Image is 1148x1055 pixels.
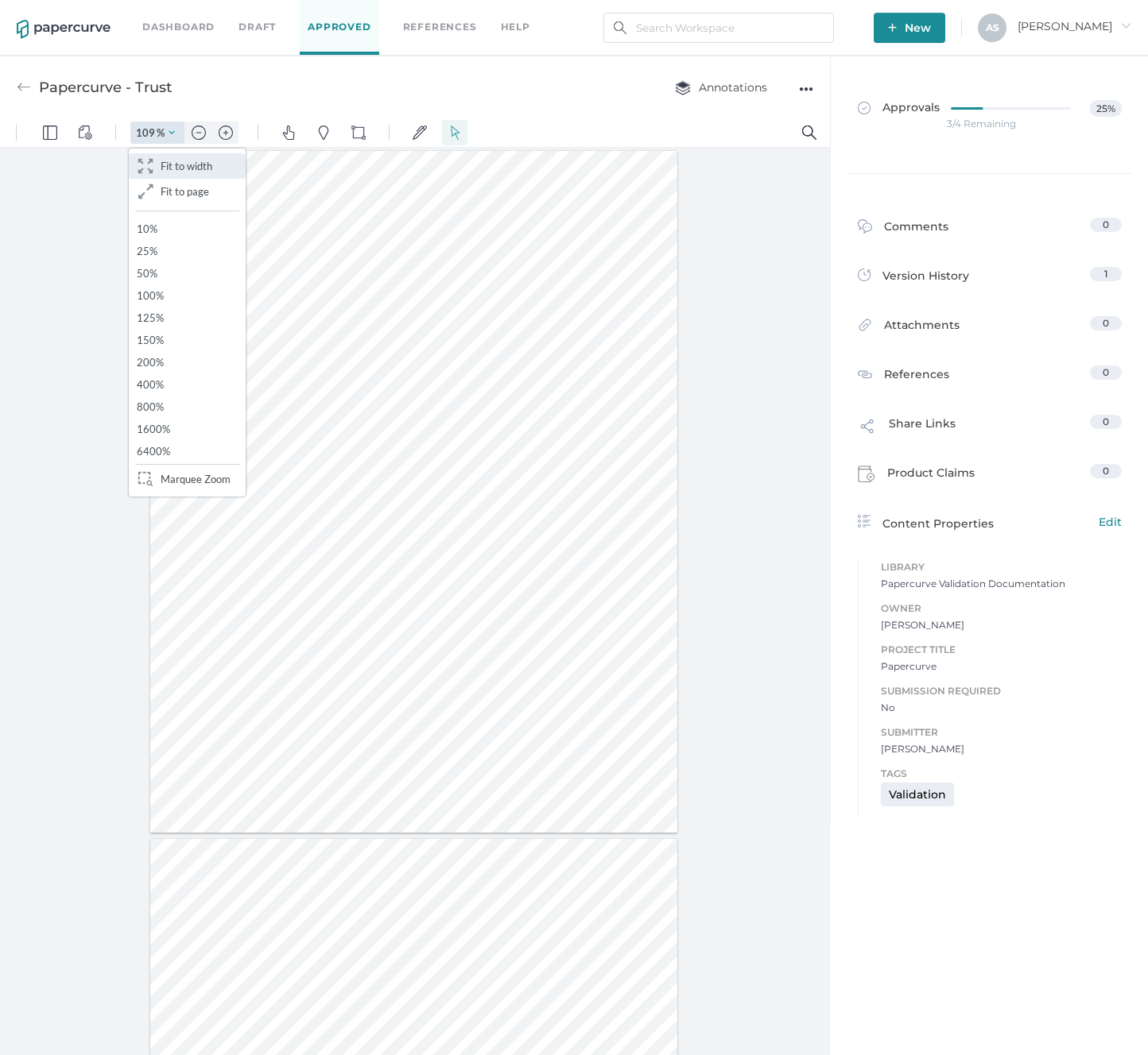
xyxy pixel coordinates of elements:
[858,316,960,341] div: Attachments
[603,13,834,43] input: Search Workspace
[858,415,1122,445] a: Share Links0
[858,218,948,242] div: Comments
[858,318,872,336] img: attachments-icon.0dd0e375.svg
[1103,415,1109,427] span: 0
[17,80,31,95] img: back-arrow-grey.72011ae3.svg
[161,41,212,54] span: Fit to width
[351,7,366,21] img: shapes-icon.svg
[129,30,246,378] div: Zoom Overlay
[129,145,246,164] button: 50%
[858,415,956,445] div: Share Links
[281,7,296,21] img: default-pan.svg
[129,279,246,298] button: 800%
[797,2,822,27] button: Search
[129,123,246,142] button: 25%
[874,13,945,43] button: New
[137,149,157,161] div: 50%
[675,80,691,95] img: annotation-layers.cc6d0e6b.svg
[316,7,331,21] img: default-pin.svg
[72,2,98,27] button: View Controls
[858,515,871,527] img: content-properties-icon.34d20aed.svg
[346,2,371,27] button: Shapes
[1103,218,1109,230] span: 0
[614,21,626,34] img: search.bf03fe8b.svg
[129,301,246,320] button: 1600%
[137,260,164,272] div: 400%
[1103,317,1109,329] span: 0
[881,600,1122,617] span: Owner
[1103,366,1109,378] span: 0
[858,416,877,440] img: share-link-icon.af96a55c.svg
[129,323,246,342] button: 6400%
[802,7,816,21] img: default-magnifying-glass.svg
[888,23,897,32] img: plus-white.e19ec114.svg
[39,72,172,102] div: Papercurve - Trust
[17,20,111,39] img: papercurve-logo-colour.7244d18c.svg
[129,257,246,276] button: 400%
[137,238,164,250] div: 200%
[858,365,949,386] div: References
[858,513,1122,532] div: Content Properties
[858,464,975,488] div: Product Claims
[219,7,233,21] img: default-plus.svg
[858,267,969,289] div: Version History
[129,212,246,231] button: 150%
[276,2,301,27] button: Pan
[129,234,246,253] button: 200%
[403,18,477,36] a: References
[137,304,170,317] div: 1600%
[43,7,57,21] img: default-leftsidepanel.svg
[131,7,157,21] input: Set zoom
[881,558,1122,576] span: Library
[1103,465,1109,477] span: 0
[129,60,246,86] button: Fit to page
[239,18,276,36] a: Draft
[858,100,940,118] span: Approvals
[881,700,1122,716] span: No
[137,193,164,206] div: 125%
[881,741,1122,757] span: [PERSON_NAME]
[858,464,1122,488] a: Product Claims0
[848,84,1131,145] a: Approvals25%
[37,2,63,27] button: Panel
[137,215,164,228] div: 150%
[311,2,336,27] button: Pins
[186,3,211,25] button: Zoom out
[858,267,1122,289] a: Version History1
[137,282,164,295] div: 800%
[169,11,175,17] img: chevron.svg
[799,78,813,100] div: ●●●
[881,576,1122,592] span: Papercurve Validation Documentation
[675,80,767,95] span: Annotations
[858,218,1122,242] a: Comments0
[137,126,157,139] div: 25%
[129,168,246,187] button: 100%
[161,354,231,367] span: Marquee Zoom
[858,466,875,483] img: claims-icon.71597b81.svg
[129,101,246,120] button: 10%
[213,3,239,25] button: Zoom in
[858,365,1122,386] a: References0
[858,367,872,381] img: reference-icon.cd0ee6a9.svg
[159,3,184,25] button: Zoom Controls
[157,8,165,21] span: %
[137,171,164,184] div: 100%
[881,783,954,806] div: Validation
[881,765,1109,783] span: Tags
[413,7,427,21] img: default-sign.svg
[192,7,206,21] img: default-minus.svg
[881,724,1122,741] span: Submitter
[142,18,215,36] a: Dashboard
[137,327,170,339] div: 6400%
[858,269,871,284] img: versions-icon.ee5af6b0.svg
[161,67,209,79] span: Fit to page
[1090,100,1121,117] span: 25%
[137,104,157,117] div: 10%
[78,7,92,21] img: default-viewcontrols.svg
[407,2,432,27] button: Signatures
[881,659,1122,674] span: Papercurve
[858,102,871,114] img: approved-grey.341b8de9.svg
[129,35,246,60] button: Fit to width
[659,72,783,102] button: Annotations
[858,513,1122,532] a: Content PropertiesEdit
